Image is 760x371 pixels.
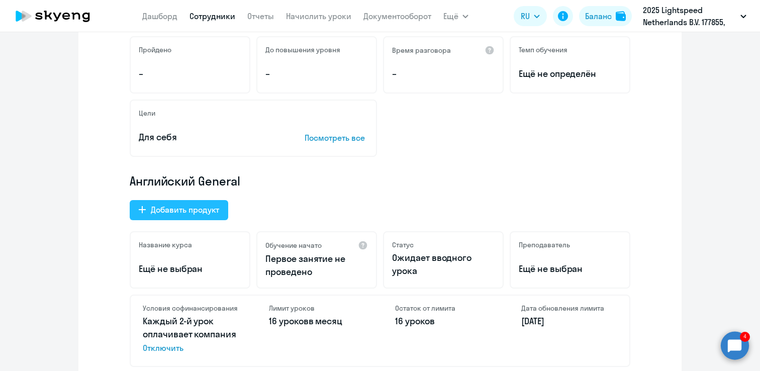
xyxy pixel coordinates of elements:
[139,67,241,80] p: –
[143,342,239,354] span: Отключить
[265,252,368,279] p: Первое занятие не проведено
[521,315,617,328] p: [DATE]
[139,262,241,275] p: Ещё не выбран
[142,11,177,21] a: Дашборд
[616,11,626,21] img: balance
[265,67,368,80] p: –
[392,240,414,249] h5: Статус
[247,11,274,21] a: Отчеты
[443,10,458,22] span: Ещё
[521,304,617,313] h4: Дата обновления лимита
[363,11,431,21] a: Документооборот
[130,173,240,189] span: Английский General
[139,240,192,249] h5: Название курса
[269,315,365,328] p: в месяц
[130,200,228,220] button: Добавить продукт
[139,131,273,144] p: Для себя
[521,10,530,22] span: RU
[143,315,239,354] p: Каждый 2-й урок оплачивает компания
[519,240,570,249] h5: Преподаватель
[395,315,435,327] span: 16 уроков
[286,11,351,21] a: Начислить уроки
[579,6,632,26] button: Балансbalance
[643,4,736,28] p: 2025 Lightspeed Netherlands B.V. 177855, [GEOGRAPHIC_DATA], ООО
[392,251,495,277] p: Ожидает вводного урока
[395,304,491,313] h4: Остаток от лимита
[519,45,567,54] h5: Темп обучения
[443,6,468,26] button: Ещё
[189,11,235,21] a: Сотрудники
[265,45,340,54] h5: До повышения уровня
[392,46,451,55] h5: Время разговора
[305,132,368,144] p: Посмотреть все
[139,45,171,54] h5: Пройдено
[585,10,612,22] div: Баланс
[143,304,239,313] h4: Условия софинансирования
[265,241,322,250] h5: Обучение начато
[519,262,621,275] p: Ещё не выбран
[269,304,365,313] h4: Лимит уроков
[392,67,495,80] p: –
[519,67,621,80] span: Ещё не определён
[151,204,219,216] div: Добавить продукт
[514,6,547,26] button: RU
[139,109,155,118] h5: Цели
[269,315,309,327] span: 16 уроков
[638,4,751,28] button: 2025 Lightspeed Netherlands B.V. 177855, [GEOGRAPHIC_DATA], ООО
